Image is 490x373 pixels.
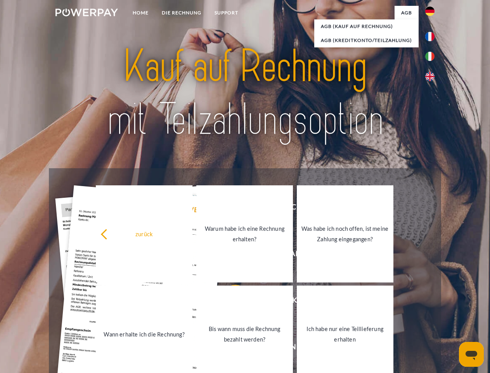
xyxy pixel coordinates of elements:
a: SUPPORT [208,6,245,20]
a: agb [395,6,419,20]
a: DIE RECHNUNG [155,6,208,20]
a: AGB (Kauf auf Rechnung) [314,19,419,33]
div: Bis wann muss die Rechnung bezahlt werden? [201,324,288,345]
a: Was habe ich noch offen, ist meine Zahlung eingegangen? [297,185,393,282]
img: en [425,72,435,81]
img: it [425,52,435,61]
a: Home [126,6,155,20]
div: zurück [100,228,188,239]
iframe: Schaltfläche zum Öffnen des Messaging-Fensters [459,342,484,367]
div: Wann erhalte ich die Rechnung? [100,329,188,339]
img: fr [425,32,435,41]
div: Ich habe nur eine Teillieferung erhalten [301,324,389,345]
img: title-powerpay_de.svg [74,37,416,149]
div: Was habe ich noch offen, ist meine Zahlung eingegangen? [301,223,389,244]
a: AGB (Kreditkonto/Teilzahlung) [314,33,419,47]
img: logo-powerpay-white.svg [55,9,118,16]
div: Warum habe ich eine Rechnung erhalten? [201,223,288,244]
img: de [425,7,435,16]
